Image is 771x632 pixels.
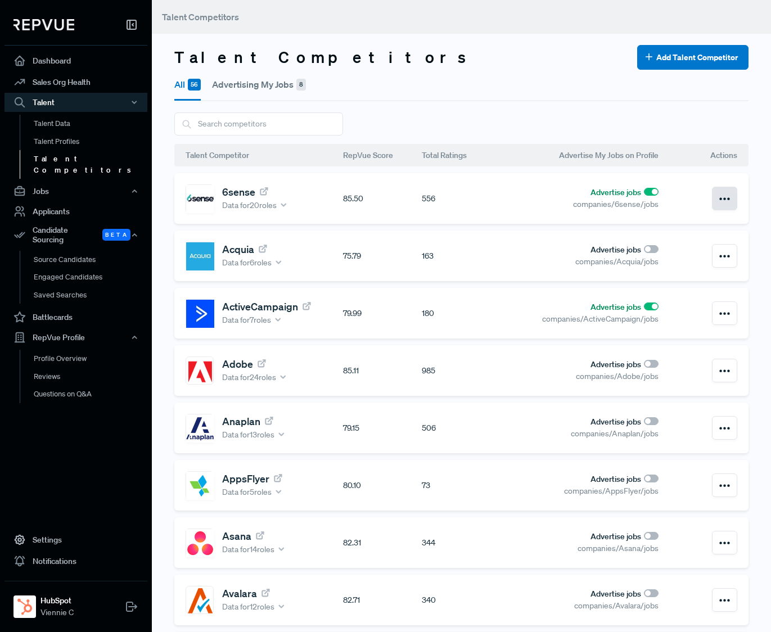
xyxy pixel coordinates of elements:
[4,201,147,222] a: Applicants
[222,587,271,599] a: Avalara
[20,286,163,304] a: Saved Searches
[186,300,214,328] img: ActiveCampaign
[40,607,74,619] span: Viennie C
[174,112,343,136] input: Search competitors
[4,222,147,248] div: Candidate Sourcing
[16,598,34,616] img: HubSpot
[296,79,306,91] span: 8
[501,371,659,382] div: companies/Adobe/jobs
[422,193,501,205] div: 556
[222,200,288,211] div: Data for 20 roles
[186,472,214,500] img: AppsFlyer
[501,416,659,428] div: Advertise jobs
[501,244,659,256] div: Advertise jobs
[186,414,214,443] img: Anaplan
[422,480,501,491] div: 73
[222,472,283,485] a: AppsFlyer
[222,300,312,313] a: ActiveCampaign
[222,429,286,441] div: Data for 13 roles
[501,588,659,600] div: Advertise jobs
[343,422,422,434] div: 79.15
[13,19,74,30] img: RepVue
[174,70,201,101] button: All
[40,595,74,607] strong: HubSpot
[4,306,147,328] a: Battlecards
[343,308,422,319] div: 79.99
[501,313,659,325] div: companies/ActiveCampaign/jobs
[222,358,267,370] a: Adobe
[222,243,268,255] a: Acquia
[501,256,659,268] div: companies/Acquia/jobs
[343,144,422,166] div: RepVue Score
[501,600,659,612] div: companies/Avalara/jobs
[4,50,147,71] a: Dashboard
[343,537,422,549] div: 82.31
[4,328,147,347] button: RepVue Profile
[501,428,659,440] div: companies/Anaplan/jobs
[186,185,214,213] img: 6sense
[501,531,659,543] div: Advertise jobs
[186,144,343,166] div: Talent Competitor
[343,594,422,606] div: 82.71
[501,144,659,166] div: Advertise My Jobs on Profile
[422,537,501,549] div: 344
[343,193,422,205] div: 85.50
[501,301,659,313] div: Advertise jobs
[501,359,659,371] div: Advertise jobs
[422,144,501,166] div: Total Ratings
[222,544,286,556] div: Data for 14 roles
[4,581,147,623] a: HubSpotHubSpotViennie C
[102,229,130,241] span: Beta
[4,529,147,550] a: Settings
[4,222,147,248] button: Candidate Sourcing Beta
[20,150,163,179] a: Talent Competitors
[222,186,269,198] a: 6sense
[4,71,147,93] a: Sales Org Health
[343,480,422,491] div: 80.10
[174,48,476,67] h3: Talent Competitors
[501,543,659,554] div: companies/Asana/jobs
[422,365,501,377] div: 985
[501,198,659,210] div: companies/6sense/jobs
[222,314,282,326] div: Data for 7 roles
[20,251,163,269] a: Source Candidates
[222,257,283,269] div: Data for 6 roles
[343,365,422,377] div: 85.11
[422,250,501,262] div: 163
[222,372,287,383] div: Data for 24 roles
[188,79,201,91] span: 56
[422,422,501,434] div: 506
[186,529,214,557] img: Asana
[20,350,163,368] a: Profile Overview
[20,368,163,386] a: Reviews
[4,550,147,572] a: Notifications
[186,357,214,385] img: Adobe
[222,601,286,613] div: Data for 12 roles
[20,115,163,133] a: Talent Data
[20,385,163,403] a: Questions on Q&A
[343,250,422,262] div: 75.79
[222,486,283,498] div: Data for 5 roles
[20,133,163,151] a: Talent Profiles
[4,182,147,201] button: Jobs
[186,586,214,615] img: Avalara
[212,70,306,99] button: Advertising My Jobs
[162,11,239,22] span: Talent Competitors
[637,45,749,70] button: Add Talent Competitor
[20,268,163,286] a: Engaged Candidates
[186,242,214,270] img: Acquia
[222,530,265,542] a: Asana
[501,187,659,198] div: Advertise jobs
[501,485,659,497] div: companies/AppsFlyer/jobs
[4,93,147,112] button: Talent
[222,415,274,427] a: Anaplan
[422,308,501,319] div: 180
[422,594,501,606] div: 340
[659,144,737,166] div: Actions
[501,473,659,485] div: Advertise jobs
